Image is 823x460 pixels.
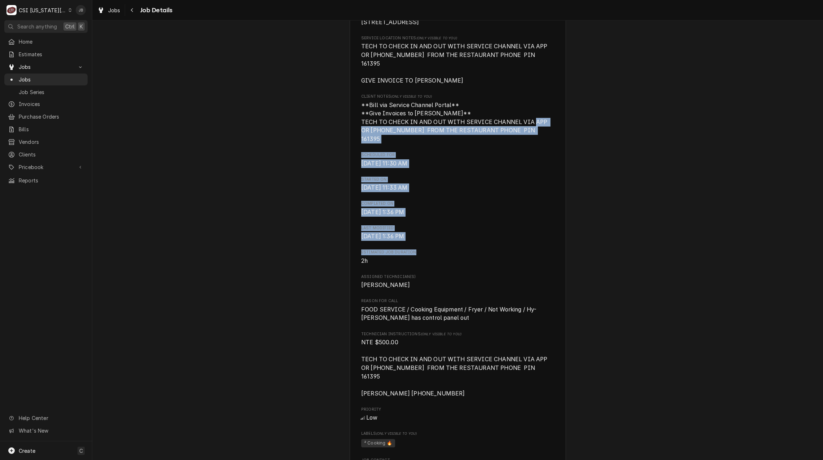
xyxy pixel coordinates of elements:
span: Estimates [19,50,84,58]
a: Go to What's New [4,425,88,437]
span: [DATE] 1:36 PM [361,209,404,216]
a: Bills [4,123,88,135]
span: Reason For Call [361,298,554,304]
a: Clients [4,149,88,160]
span: Jobs [108,6,120,14]
span: Estimated Job Duration [361,257,554,265]
a: Jobs [94,4,123,16]
div: Scheduled For [361,152,554,168]
span: ² Cooking 🔥 [361,439,395,448]
div: [object Object] [361,35,554,85]
div: Priority [361,407,554,422]
div: [object Object] [361,431,554,448]
span: Jobs [19,76,84,83]
a: Go to Pricebook [4,161,88,173]
span: Technician Instructions [361,331,554,337]
span: What's New [19,427,83,434]
span: Job Series [19,88,84,96]
span: (Only Visible to You) [421,332,461,336]
span: [DATE] 11:33 AM [361,184,407,191]
span: [DATE] 1:36 PM [361,233,404,240]
span: (Only Visible to You) [391,94,432,98]
span: Priority [361,413,554,422]
span: Reports [19,177,84,184]
a: Home [4,36,88,48]
span: [object Object] [361,42,554,85]
a: Reports [4,174,88,186]
span: Completed On [361,201,554,207]
span: Vendors [19,138,84,146]
span: Started On [361,183,554,192]
span: Completed On [361,208,554,217]
div: CSI [US_STATE][GEOGRAPHIC_DATA] [19,6,66,14]
span: Job Details [138,5,173,15]
span: Estimated Job Duration [361,249,554,255]
span: FOOD SERVICE / Cooking Equipment / Fryer / Not Working / Hy-[PERSON_NAME] has control panel out [361,306,537,322]
span: Service Location Notes [361,35,554,41]
span: Ctrl [65,23,75,30]
span: [DATE] 11:30 AM [361,160,407,167]
div: C [6,5,17,15]
span: Home [19,38,84,45]
span: Assigned Technician(s) [361,274,554,280]
span: [PERSON_NAME] [361,282,410,288]
button: Navigate back [127,4,138,16]
span: 2h [361,257,368,264]
div: Last Modified [361,225,554,241]
span: C [79,447,83,455]
span: [object Object] [361,338,554,398]
div: [object Object] [361,94,554,143]
span: K [80,23,83,30]
span: Started On [361,177,554,182]
span: Invoices [19,100,84,108]
div: Joshua Bennett's Avatar [76,5,86,15]
span: Labels [361,431,554,437]
span: [object Object] [361,101,554,143]
span: Clients [19,151,84,158]
a: Jobs [4,74,88,85]
div: Completed On [361,201,554,216]
a: Go to Jobs [4,61,88,73]
div: Reason For Call [361,298,554,322]
span: Bills [19,125,84,133]
div: Low [361,413,554,422]
span: **Bill via Service Channel Portal** **Give Invoices to [PERSON_NAME]** TECH TO CHECK IN AND OUT W... [361,102,549,143]
span: Last Modified [361,232,554,241]
span: Create [19,448,35,454]
span: Jobs [19,63,73,71]
span: HY VEE OLATHE [STREET_ADDRESS] [361,10,419,26]
div: Assigned Technician(s) [361,274,554,289]
div: [object Object] [361,331,554,398]
span: Scheduled For [361,152,554,158]
span: TECH TO CHECK IN AND OUT WITH SERVICE CHANNEL VIA APP OR [PHONE_NUMBER] FROM THE RESTAURANT PHONE... [361,43,549,84]
span: (Only Visible to You) [376,432,417,435]
button: Search anythingCtrlK [4,20,88,33]
div: JB [76,5,86,15]
span: Scheduled For [361,159,554,168]
a: Invoices [4,98,88,110]
span: Help Center [19,414,83,422]
span: Purchase Orders [19,113,84,120]
span: Assigned Technician(s) [361,281,554,289]
div: Started On [361,177,554,192]
span: Priority [361,407,554,412]
span: Search anything [17,23,57,30]
span: (Only Visible to You) [416,36,457,40]
a: Vendors [4,136,88,148]
span: [object Object] [361,438,554,449]
a: Purchase Orders [4,111,88,123]
span: Last Modified [361,225,554,231]
span: Reason For Call [361,305,554,322]
a: Go to Help Center [4,412,88,424]
span: NTE $500.00 TECH TO CHECK IN AND OUT WITH SERVICE CHANNEL VIA APP OR [PHONE_NUMBER] FROM THE REST... [361,339,549,397]
a: Job Series [4,86,88,98]
span: Pricebook [19,163,73,171]
div: CSI Kansas City's Avatar [6,5,17,15]
div: Estimated Job Duration [361,249,554,265]
a: Estimates [4,48,88,60]
span: Client Notes [361,94,554,99]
